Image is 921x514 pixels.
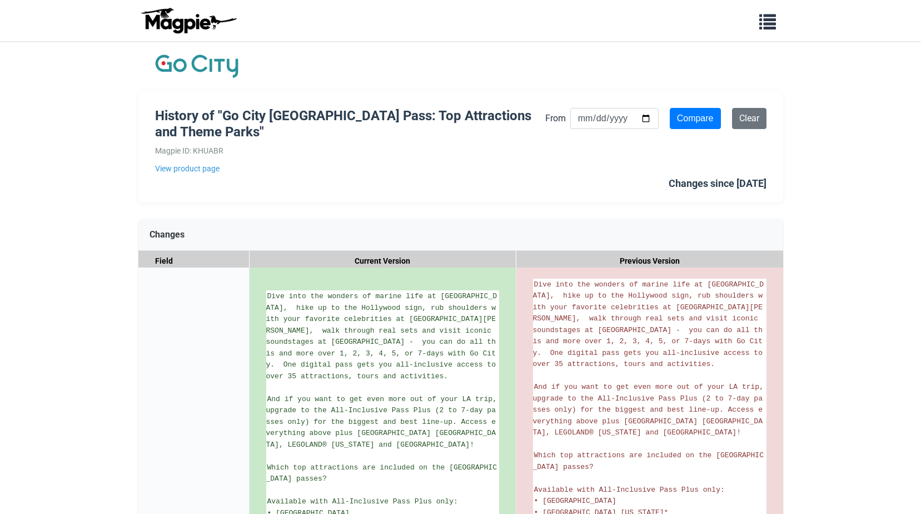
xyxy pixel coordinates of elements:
img: logo-ab69f6fb50320c5b225c76a69d11143b.png [138,7,238,34]
span: Dive into the wonders of marine life at [GEOGRAPHIC_DATA], hike up to the Hollywood sign, rub sho... [533,280,767,369]
input: Compare [670,108,721,129]
div: Changes [138,219,783,251]
span: Available with All-Inclusive Pass Plus only: [534,486,725,494]
div: Magpie ID: KHUABR [155,145,545,157]
span: Dive into the wonders of marine life at [GEOGRAPHIC_DATA], hike up to the Hollywood sign, rub sho... [266,292,500,380]
span: And if you want to get even more out of your LA trip, upgrade to the All-Inclusive Pass Plus (2 t... [266,395,501,449]
a: Clear [732,108,766,129]
h1: History of "Go City [GEOGRAPHIC_DATA] Pass: Top Attractions and Theme Parks" [155,108,545,140]
span: And if you want to get even more out of your LA trip, upgrade to the All-Inclusive Pass Plus (2 t... [533,383,768,437]
span: Which top attractions are included on the [GEOGRAPHIC_DATA] passes? [533,451,764,471]
span: • [GEOGRAPHIC_DATA] [534,497,616,505]
div: Field [138,251,250,271]
label: From [545,111,566,126]
div: Previous Version [516,251,783,271]
div: Current Version [250,251,516,271]
span: Which top attractions are included on the [GEOGRAPHIC_DATA] passes? [266,463,497,483]
img: Company Logo [155,52,238,80]
span: Available with All-Inclusive Pass Plus only: [267,497,458,506]
a: View product page [155,162,545,175]
div: Changes since [DATE] [669,176,766,192]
